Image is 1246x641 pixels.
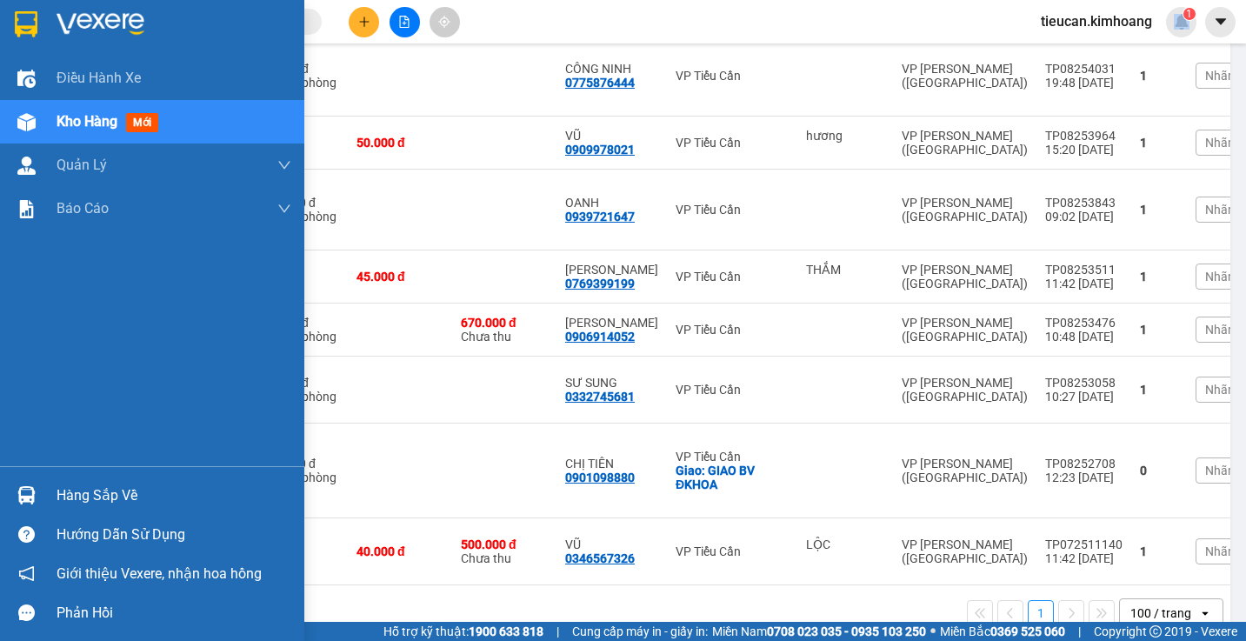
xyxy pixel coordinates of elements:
div: VP [PERSON_NAME] ([GEOGRAPHIC_DATA]) [902,457,1028,484]
div: 1 [1140,203,1178,217]
div: CÔNG NINH [565,62,658,76]
sup: 1 [1183,8,1196,20]
div: 1 [1140,323,1178,337]
span: Nhãn [1205,383,1235,397]
span: message [18,604,35,621]
img: warehouse-icon [17,486,36,504]
span: Quản Lý [57,154,107,176]
div: 50.000 đ [356,136,443,150]
button: plus [349,7,379,37]
button: aim [430,7,460,37]
span: file-add [398,16,410,28]
span: mới [126,113,158,132]
span: Kho hàng [57,113,117,130]
span: 1 [1186,8,1192,20]
div: VŨ [565,129,658,143]
span: plus [358,16,370,28]
div: 0775876444 [565,76,635,90]
span: Giới thiệu Vexere, nhận hoa hồng [57,563,262,584]
div: VP [PERSON_NAME] ([GEOGRAPHIC_DATA]) [902,376,1028,404]
img: solution-icon [17,200,36,218]
div: TP072511140 [1045,538,1123,551]
div: 670.000 đ [461,316,548,330]
div: TP08253843 [1045,196,1123,210]
button: caret-down [1205,7,1236,37]
span: | [556,622,559,641]
img: icon-new-feature [1174,14,1189,30]
div: TP08253511 [1045,263,1123,277]
svg: open [1198,606,1212,620]
span: copyright [1149,625,1162,638]
div: 40.000 đ [356,544,443,558]
div: VP Tiểu Cần [676,383,789,397]
strong: 1900 633 818 [469,624,543,638]
div: 0906914052 [565,330,635,344]
span: notification [18,565,35,582]
span: Nhãn [1205,323,1235,337]
div: 0332745681 [565,390,635,404]
div: VP [PERSON_NAME] ([GEOGRAPHIC_DATA]) [902,538,1028,565]
span: Hỗ trợ kỹ thuật: [383,622,543,641]
div: LỘC [806,538,884,551]
div: VŨ [565,538,658,551]
div: 0769399199 [565,277,635,290]
div: Chưa thu [461,316,548,344]
span: tieucan.kimhoang [1027,10,1166,32]
div: 45.000 đ [356,270,443,284]
span: Miền Bắc [940,622,1065,641]
span: | [1078,622,1081,641]
span: down [277,158,291,172]
div: Hàng sắp về [57,483,291,509]
div: VP [PERSON_NAME] ([GEOGRAPHIC_DATA]) [902,196,1028,224]
div: VP Tiểu Cần [676,69,789,83]
div: VP [PERSON_NAME] ([GEOGRAPHIC_DATA]) [902,129,1028,157]
div: 1 [1140,270,1178,284]
div: VP Tiểu Cần [676,136,789,150]
span: question-circle [18,526,35,543]
div: 1 [1140,383,1178,397]
div: hương [806,129,884,143]
div: 11:42 [DATE] [1045,277,1123,290]
div: OANH [565,196,658,210]
div: 1 [1140,544,1178,558]
div: TP08253964 [1045,129,1123,143]
div: 10:27 [DATE] [1045,390,1123,404]
div: TP08253476 [1045,316,1123,330]
div: 12:23 [DATE] [1045,471,1123,484]
div: Giao: GIAO BV ĐKHOA [676,464,789,491]
div: TP08254031 [1045,62,1123,76]
div: 0346567326 [565,551,635,565]
button: file-add [390,7,420,37]
div: 1 [1140,136,1178,150]
span: Nhãn [1205,136,1235,150]
div: 15:20 [DATE] [1045,143,1123,157]
span: down [277,202,291,216]
div: CHỊ TIÊN [565,457,658,471]
div: SƯ SUNG [565,376,658,390]
div: VP Tiểu Cần [676,450,789,464]
div: THẮM [806,263,884,277]
div: 0901098880 [565,471,635,484]
span: Nhãn [1205,270,1235,284]
div: 0909978021 [565,143,635,157]
div: VP Tiểu Cần [676,544,789,558]
span: Báo cáo [57,197,109,219]
div: TP08253058 [1045,376,1123,390]
div: VP Tiểu Cần [676,203,789,217]
strong: 0708 023 035 - 0935 103 250 [767,624,926,638]
div: TP08252708 [1045,457,1123,471]
span: Nhãn [1205,544,1235,558]
div: 500.000 đ [461,538,548,551]
span: ⚪️ [930,628,936,635]
div: 11:42 [DATE] [1045,551,1123,565]
div: VP [PERSON_NAME] ([GEOGRAPHIC_DATA]) [902,263,1028,290]
span: Điều hành xe [57,67,141,89]
div: VP [PERSON_NAME] ([GEOGRAPHIC_DATA]) [902,316,1028,344]
div: 0 [1140,464,1178,477]
div: 100 / trang [1130,604,1191,622]
div: 09:02 [DATE] [1045,210,1123,224]
img: logo-vxr [15,11,37,37]
div: 0939721647 [565,210,635,224]
span: Nhãn [1205,69,1235,83]
div: 19:48 [DATE] [1045,76,1123,90]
